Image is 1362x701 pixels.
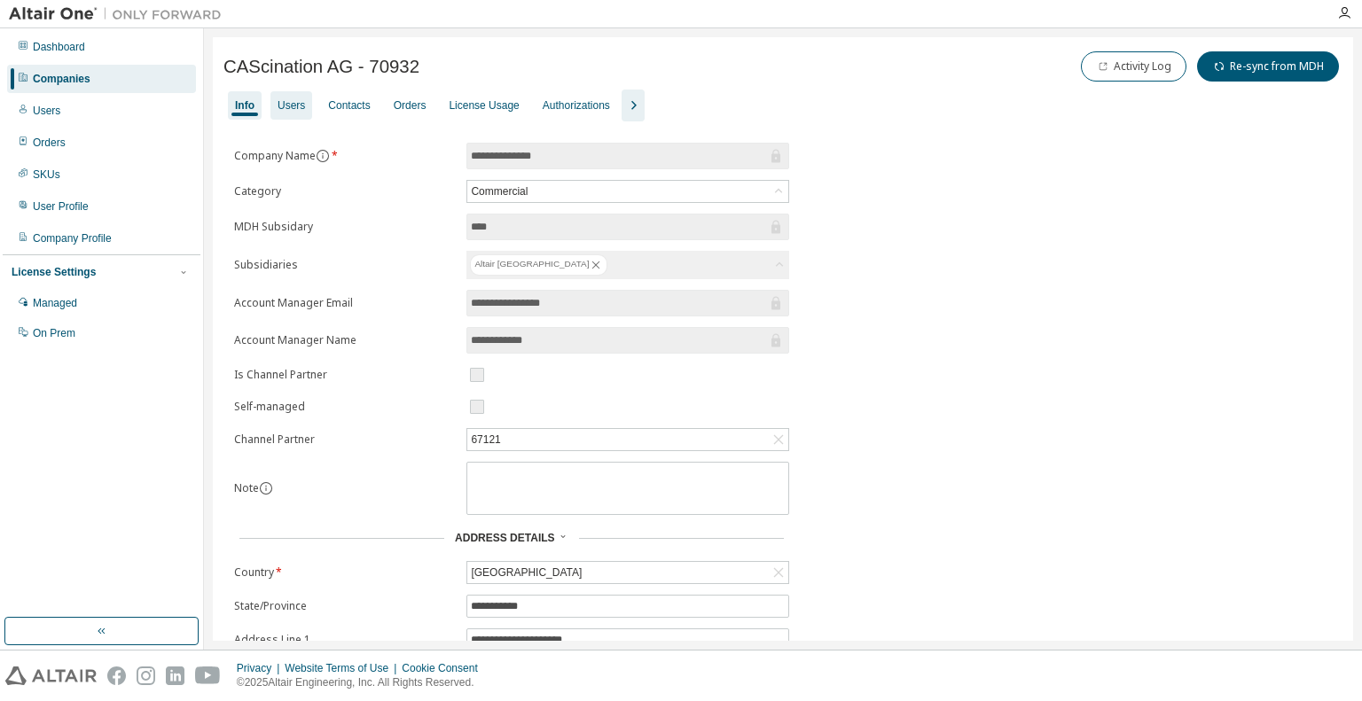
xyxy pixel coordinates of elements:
img: Altair One [9,5,231,23]
img: facebook.svg [107,666,126,685]
p: © 2025 Altair Engineering, Inc. All Rights Reserved. [237,675,489,690]
label: Address Line 1 [234,633,456,647]
img: instagram.svg [137,666,155,685]
label: Self-managed [234,400,456,414]
div: Commercial [468,182,530,201]
div: Users [33,104,60,118]
div: Commercial [467,181,788,202]
label: MDH Subsidary [234,220,456,234]
label: Note [234,480,259,495]
div: 67121 [468,430,503,449]
label: Company Name [234,149,456,163]
span: CAScination AG - 70932 [223,57,419,77]
label: Account Manager Email [234,296,456,310]
div: Orders [33,136,66,150]
div: [GEOGRAPHIC_DATA] [468,563,584,582]
label: Category [234,184,456,199]
div: SKUs [33,167,60,182]
button: Re-sync from MDH [1197,51,1339,82]
button: information [259,481,273,495]
div: Cookie Consent [402,661,488,675]
div: Dashboard [33,40,85,54]
div: Orders [394,98,427,113]
label: Account Manager Name [234,333,456,347]
div: Company Profile [33,231,112,245]
div: Altair [GEOGRAPHIC_DATA] [470,254,607,276]
div: Contacts [328,98,370,113]
label: Channel Partner [234,432,456,447]
div: Info [235,98,254,113]
label: Is Channel Partner [234,368,456,382]
div: Privacy [237,661,285,675]
div: Users [278,98,305,113]
div: Website Terms of Use [285,661,402,675]
div: Authorizations [543,98,610,113]
img: linkedin.svg [166,666,184,685]
div: 67121 [467,429,788,450]
label: Country [234,565,456,580]
div: License Settings [12,265,96,279]
div: [GEOGRAPHIC_DATA] [467,562,788,583]
div: Companies [33,72,90,86]
img: youtube.svg [195,666,221,685]
label: Subsidiaries [234,258,456,272]
div: Altair [GEOGRAPHIC_DATA] [466,251,789,279]
div: User Profile [33,199,89,214]
img: altair_logo.svg [5,666,97,685]
button: information [316,149,330,163]
div: Managed [33,296,77,310]
span: Address Details [455,532,554,544]
label: State/Province [234,599,456,613]
div: License Usage [449,98,519,113]
button: Activity Log [1081,51,1186,82]
div: On Prem [33,326,75,340]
